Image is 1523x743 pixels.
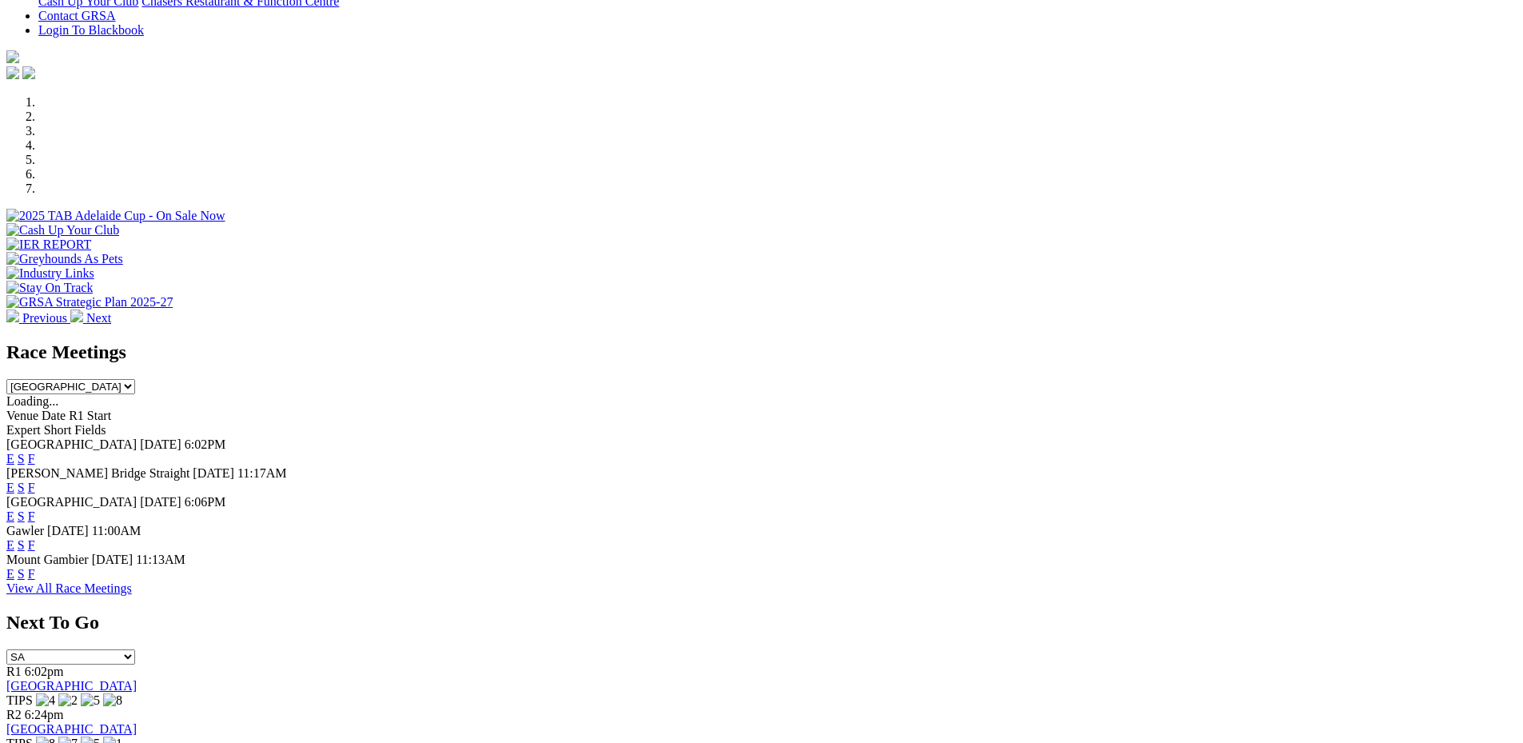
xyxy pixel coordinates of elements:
[6,679,137,693] a: [GEOGRAPHIC_DATA]
[136,553,185,566] span: 11:13AM
[6,66,19,79] img: facebook.svg
[6,310,19,322] img: chevron-left-pager-white.svg
[6,452,14,465] a: E
[6,209,225,223] img: 2025 TAB Adelaide Cup - On Sale Now
[18,452,25,465] a: S
[6,238,91,252] img: IER REPORT
[28,509,35,523] a: F
[6,693,33,707] span: TIPS
[18,567,25,581] a: S
[74,423,106,437] span: Fields
[44,423,72,437] span: Short
[92,553,134,566] span: [DATE]
[38,9,115,22] a: Contact GRSA
[6,466,189,480] span: [PERSON_NAME] Bridge Straight
[6,342,1517,363] h2: Race Meetings
[28,567,35,581] a: F
[6,50,19,63] img: logo-grsa-white.png
[6,295,173,310] img: GRSA Strategic Plan 2025-27
[92,524,142,537] span: 11:00AM
[103,693,122,708] img: 8
[6,708,22,721] span: R2
[6,409,38,422] span: Venue
[193,466,234,480] span: [DATE]
[6,538,14,552] a: E
[47,524,89,537] span: [DATE]
[42,409,66,422] span: Date
[6,437,137,451] span: [GEOGRAPHIC_DATA]
[6,223,119,238] img: Cash Up Your Club
[18,481,25,494] a: S
[25,708,64,721] span: 6:24pm
[6,495,137,509] span: [GEOGRAPHIC_DATA]
[6,722,137,736] a: [GEOGRAPHIC_DATA]
[6,524,44,537] span: Gawler
[185,437,226,451] span: 6:02PM
[237,466,287,480] span: 11:17AM
[81,693,100,708] img: 5
[6,553,89,566] span: Mount Gambier
[18,538,25,552] a: S
[6,394,58,408] span: Loading...
[36,693,55,708] img: 4
[6,612,1517,633] h2: Next To Go
[6,665,22,678] span: R1
[58,693,78,708] img: 2
[6,581,132,595] a: View All Race Meetings
[69,409,111,422] span: R1 Start
[6,423,41,437] span: Expert
[6,311,70,325] a: Previous
[18,509,25,523] a: S
[140,437,181,451] span: [DATE]
[6,567,14,581] a: E
[6,281,93,295] img: Stay On Track
[6,252,123,266] img: Greyhounds As Pets
[86,311,111,325] span: Next
[25,665,64,678] span: 6:02pm
[28,481,35,494] a: F
[6,509,14,523] a: E
[6,481,14,494] a: E
[185,495,226,509] span: 6:06PM
[6,266,94,281] img: Industry Links
[140,495,181,509] span: [DATE]
[38,23,144,37] a: Login To Blackbook
[70,311,111,325] a: Next
[22,66,35,79] img: twitter.svg
[28,452,35,465] a: F
[28,538,35,552] a: F
[22,311,67,325] span: Previous
[70,310,83,322] img: chevron-right-pager-white.svg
